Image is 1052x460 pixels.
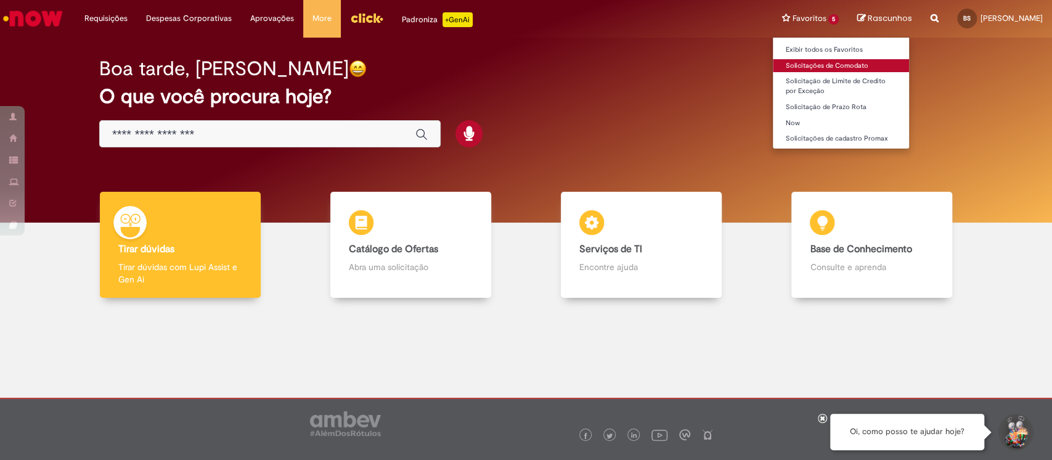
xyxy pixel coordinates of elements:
p: +GenAi [442,12,473,27]
img: logo_footer_facebook.png [582,433,589,439]
span: 5 [828,14,839,25]
b: Catálogo de Ofertas [349,243,438,255]
img: logo_footer_ambev_rotulo_gray.png [310,411,381,436]
a: Solicitação de Limite de Credito por Exceção [773,75,909,97]
a: Serviços de TI Encontre ajuda [526,192,757,298]
a: Tirar dúvidas Tirar dúvidas com Lupi Assist e Gen Ai [65,192,295,298]
a: Base de Conhecimento Consulte e aprenda [757,192,987,298]
span: Rascunhos [868,12,912,24]
span: More [312,12,332,25]
img: logo_footer_workplace.png [679,429,690,440]
p: Consulte e aprenda [810,261,934,273]
img: logo_footer_linkedin.png [631,432,637,440]
span: Favoritos [792,12,826,25]
a: Solicitações de Comodato [773,59,909,73]
span: Despesas Corporativas [146,12,232,25]
p: Tirar dúvidas com Lupi Assist e Gen Ai [118,261,242,285]
b: Serviços de TI [579,243,642,255]
h2: O que você procura hoje? [99,86,953,107]
a: Solicitações de cadastro Promax [773,132,909,146]
p: Encontre ajuda [579,261,703,273]
a: Rascunhos [857,13,912,25]
b: Base de Conhecimento [810,243,911,255]
span: Aprovações [250,12,294,25]
img: click_logo_yellow_360x200.png [350,9,383,27]
button: Iniciar Conversa de Suporte [997,414,1034,451]
div: Padroniza [402,12,473,27]
h2: Boa tarde, [PERSON_NAME] [99,58,349,80]
span: [PERSON_NAME] [981,13,1043,23]
img: logo_footer_naosei.png [702,429,713,440]
img: logo_footer_twitter.png [606,433,613,439]
img: logo_footer_youtube.png [651,427,667,443]
span: Requisições [84,12,128,25]
p: Abra uma solicitação [349,261,473,273]
div: Oi, como posso te ajudar hoje? [830,414,984,450]
span: BS [963,14,971,22]
a: Now [773,117,909,130]
a: Solicitação de Prazo Rota [773,101,909,114]
b: Tirar dúvidas [118,243,174,255]
img: happy-face.png [349,60,367,78]
a: Catálogo de Ofertas Abra uma solicitação [295,192,526,298]
img: ServiceNow [1,6,65,31]
a: Exibir todos os Favoritos [773,43,909,57]
ul: Favoritos [772,37,910,149]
